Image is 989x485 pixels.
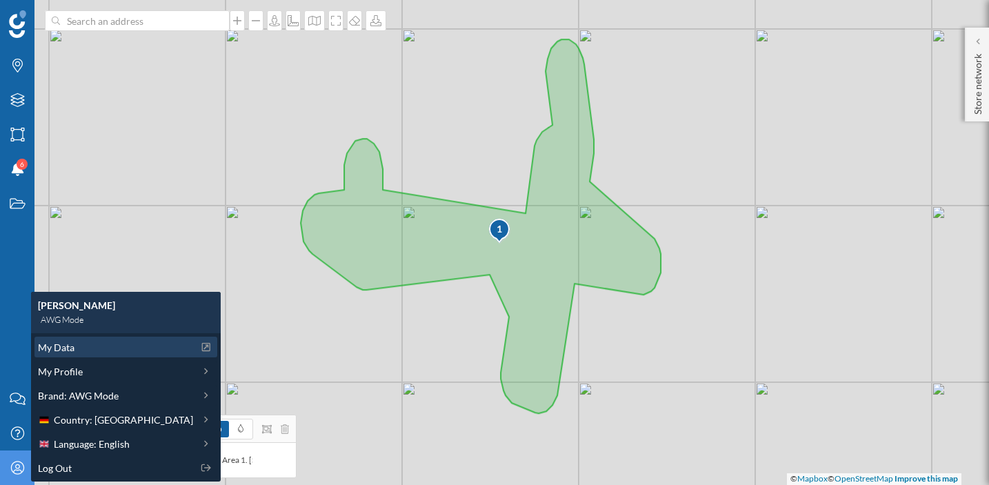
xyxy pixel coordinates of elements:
a: OpenStreetMap [835,473,893,484]
div: 1 [488,218,509,243]
a: Improve this map [895,473,958,484]
span: Brand: AWG Mode [38,388,119,403]
span: 6 [20,157,24,171]
span: Support [29,10,79,22]
span: Language: English [54,437,130,451]
div: AWG Mode [38,313,214,326]
span: My Profile [38,364,83,379]
span: My Data [38,340,74,355]
a: Mapbox [797,473,828,484]
img: Geoblink Logo [9,10,26,38]
img: pois-map-marker.svg [488,218,512,245]
span: Log Out [38,461,72,475]
div: Area 1. [STREET_ADDRESS] (3' On foot) [221,453,372,467]
span: Country: [GEOGRAPHIC_DATA] [54,413,193,427]
div: © © [787,473,961,485]
div: [PERSON_NAME] [38,299,214,313]
div: 1 [488,222,511,236]
p: Store network [971,48,985,115]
